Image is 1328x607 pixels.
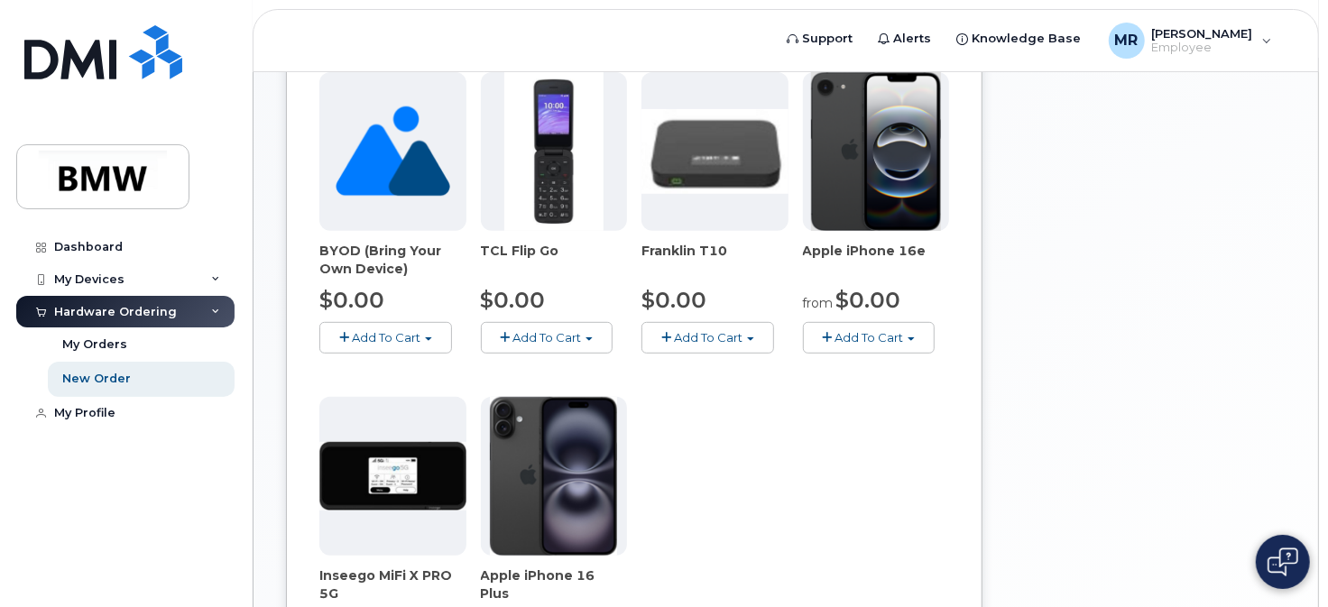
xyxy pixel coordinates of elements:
[490,397,617,556] img: iphone_16_plus.png
[1096,23,1285,59] div: Melissa Russell
[811,72,941,231] img: iphone16e.png
[945,21,1094,57] a: Knowledge Base
[1152,41,1253,55] span: Employee
[803,30,853,48] span: Support
[894,30,932,48] span: Alerts
[641,109,788,194] img: t10.jpg
[481,287,546,313] span: $0.00
[481,566,628,602] div: Apple iPhone 16 Plus
[973,30,1082,48] span: Knowledge Base
[319,287,384,313] span: $0.00
[1152,26,1253,41] span: [PERSON_NAME]
[319,442,466,510] img: cut_small_inseego_5G.jpg
[1115,30,1139,51] span: MR
[641,242,788,278] div: Franklin T10
[481,322,613,354] button: Add To Cart
[336,72,450,231] img: no_image_found-2caef05468ed5679b831cfe6fc140e25e0c280774317ffc20a367ab7fd17291e.png
[641,287,706,313] span: $0.00
[866,21,945,57] a: Alerts
[803,322,936,354] button: Add To Cart
[319,322,452,354] button: Add To Cart
[836,287,901,313] span: $0.00
[1268,547,1298,576] img: Open chat
[803,242,950,278] div: Apple iPhone 16e
[319,566,466,602] div: Inseego MiFi X PRO 5G
[641,322,774,354] button: Add To Cart
[512,330,581,345] span: Add To Cart
[481,242,628,278] div: TCL Flip Go
[504,72,604,231] img: TCL_FLIP_MODE.jpg
[674,330,742,345] span: Add To Cart
[319,242,466,278] div: BYOD (Bring Your Own Device)
[835,330,903,345] span: Add To Cart
[352,330,420,345] span: Add To Cart
[775,21,866,57] a: Support
[803,295,834,311] small: from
